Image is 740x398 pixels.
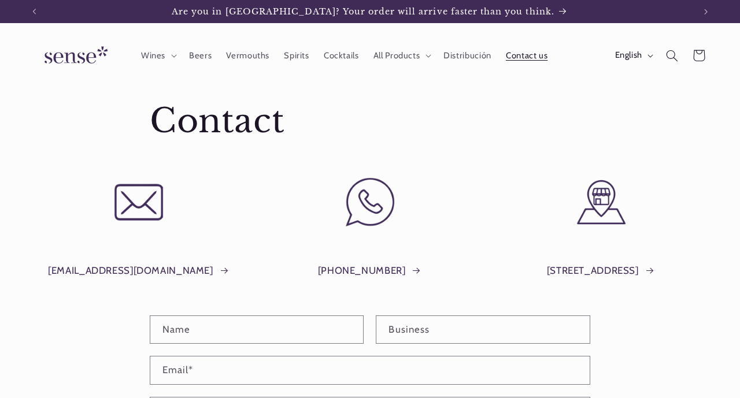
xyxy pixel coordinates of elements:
[615,49,642,62] span: English
[373,50,420,61] span: All Products
[436,43,499,68] a: Distribución
[172,6,554,17] span: Are you in [GEOGRAPHIC_DATA]? Your order will arrive faster than you think.
[141,50,165,61] span: Wines
[506,50,547,61] span: Contact us
[608,44,658,67] button: English
[48,262,230,280] a: [EMAIL_ADDRESS][DOMAIN_NAME]
[498,43,555,68] a: Contact us
[26,35,122,77] a: Sense
[318,262,423,280] a: [PHONE_NUMBER]
[182,43,219,68] a: Beers
[226,50,269,61] span: Vermouths
[284,50,309,61] span: Spirits
[134,43,182,68] summary: Wines
[277,43,317,68] a: Spirits
[324,50,359,61] span: Cocktails
[219,43,277,68] a: Vermouths
[443,50,491,61] span: Distribución
[658,42,685,69] summary: Search
[366,43,436,68] summary: All Products
[189,50,212,61] span: Beers
[31,39,117,72] img: Sense
[547,262,656,280] a: [STREET_ADDRESS]
[316,43,366,68] a: Cocktails
[150,100,590,143] h1: Contact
